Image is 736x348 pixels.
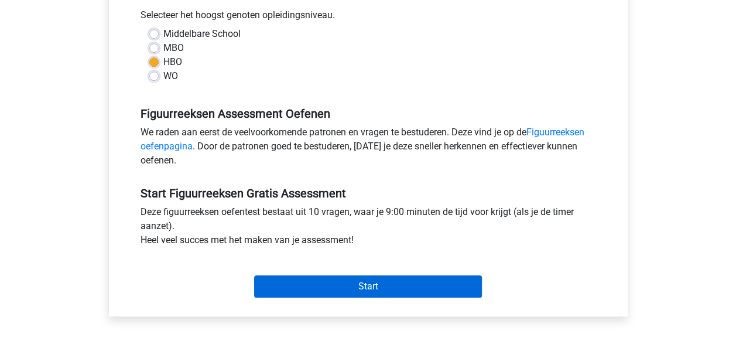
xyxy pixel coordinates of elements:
input: Start [254,275,482,298]
label: WO [163,69,178,83]
h5: Figuurreeksen Assessment Oefenen [141,107,596,121]
div: Deze figuurreeksen oefentest bestaat uit 10 vragen, waar je 9:00 minuten de tijd voor krijgt (als... [132,205,605,252]
h5: Start Figuurreeksen Gratis Assessment [141,186,596,200]
label: MBO [163,41,184,55]
div: Selecteer het hoogst genoten opleidingsniveau. [132,8,605,27]
label: HBO [163,55,182,69]
label: Middelbare School [163,27,241,41]
div: We raden aan eerst de veelvoorkomende patronen en vragen te bestuderen. Deze vind je op de . Door... [132,125,605,172]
